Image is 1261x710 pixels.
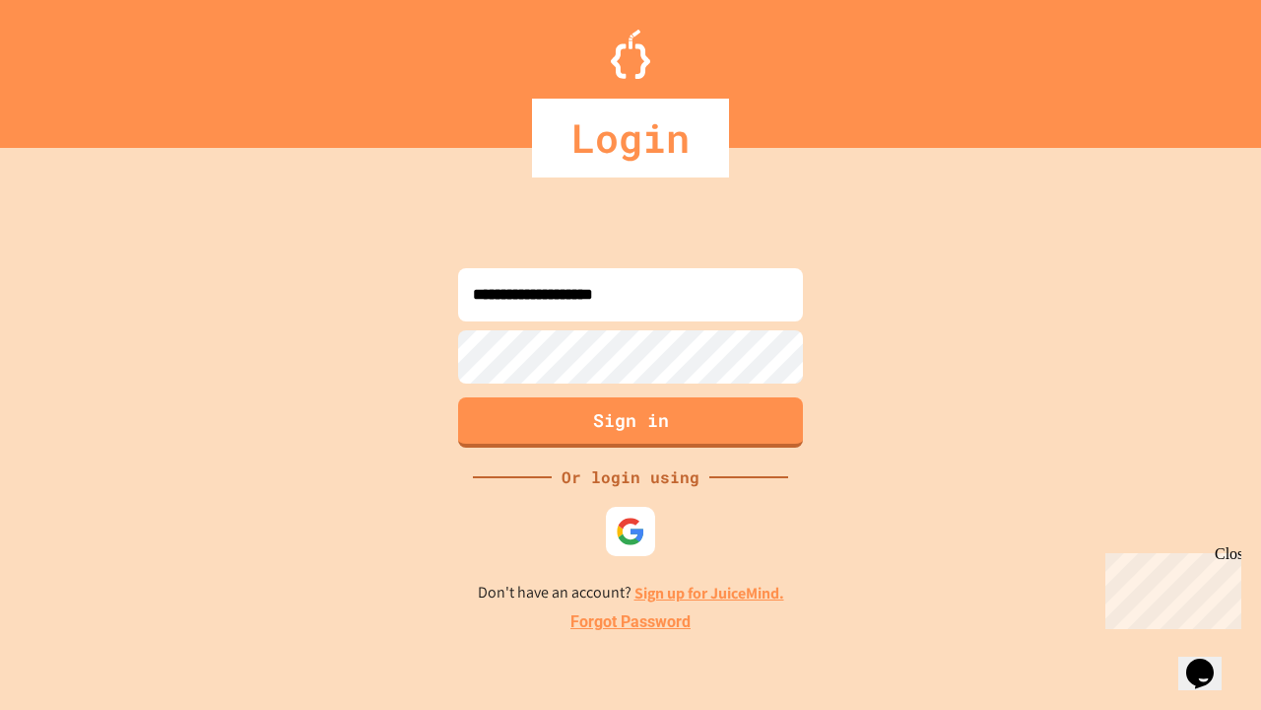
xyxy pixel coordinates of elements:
iframe: chat widget [1178,631,1241,690]
div: Chat with us now!Close [8,8,136,125]
button: Sign in [458,397,803,448]
a: Forgot Password [570,610,691,634]
img: google-icon.svg [616,517,645,546]
p: Don't have an account? [478,581,784,605]
img: Logo.svg [611,30,650,79]
div: Login [532,99,729,177]
div: Or login using [552,465,709,489]
a: Sign up for JuiceMind. [634,583,784,603]
iframe: chat widget [1097,545,1241,629]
